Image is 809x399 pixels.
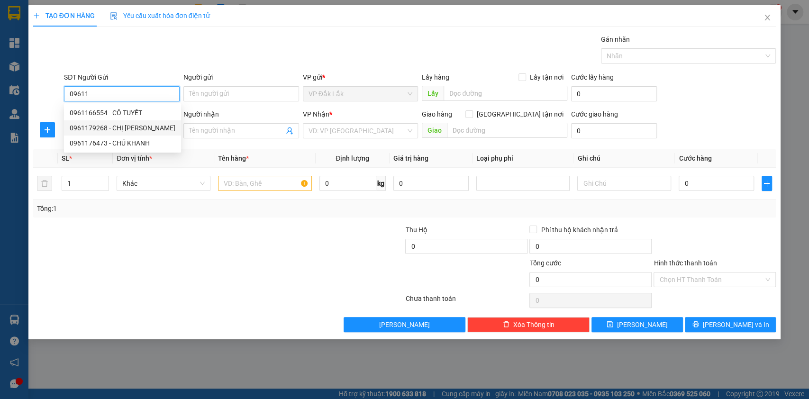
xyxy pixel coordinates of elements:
div: Người nhận [183,109,299,119]
input: Cước giao hàng [571,123,657,138]
button: [PERSON_NAME] [344,317,466,332]
span: [PERSON_NAME] [379,319,430,330]
span: Lấy [422,86,444,101]
span: Yêu cầu xuất hóa đơn điện tử [110,12,210,19]
input: Dọc đường [444,86,567,101]
span: [GEOGRAPHIC_DATA] tận nơi [473,109,567,119]
span: [PERSON_NAME] [617,319,668,330]
span: Khác [122,176,205,190]
span: save [607,321,613,328]
div: 0961176473 - CHÚ KHANH [64,136,181,151]
div: 0961166554 - CÔ TUYẾT [70,108,175,118]
button: save[PERSON_NAME] [591,317,682,332]
button: printer[PERSON_NAME] và In [685,317,776,332]
div: 0961176473 - CHÚ KHANH [70,138,175,148]
span: Xóa Thông tin [513,319,554,330]
span: Tổng cước [529,259,561,267]
div: 0961166554 - CÔ TUYẾT [64,105,181,120]
button: delete [37,176,52,191]
div: Tổng: 1 [37,203,313,214]
img: icon [110,12,118,20]
input: Cước lấy hàng [571,86,657,101]
button: plus [762,176,772,191]
span: printer [692,321,699,328]
span: Lấy hàng [422,73,449,81]
label: Hình thức thanh toán [654,259,717,267]
input: Dọc đường [447,123,567,138]
span: TẠO ĐƠN HÀNG [33,12,95,19]
div: 0961179268 - CHỊ TRÚC [64,120,181,136]
th: Ghi chú [573,149,675,168]
button: Close [754,5,781,31]
span: Tên hàng [218,154,249,162]
span: VP Đắk Lắk [309,87,413,101]
div: SĐT Người Gửi [64,72,180,82]
label: Cước giao hàng [571,110,618,118]
span: Phí thu hộ khách nhận trả [537,225,621,235]
span: plus [762,180,772,187]
input: 0 [393,176,469,191]
span: Lấy tận nơi [526,72,567,82]
span: Cước hàng [679,154,711,162]
span: SL [62,154,69,162]
input: VD: Bàn, Ghế [218,176,312,191]
label: Gán nhãn [601,36,630,43]
span: Định lượng [336,154,369,162]
span: Đơn vị tính [117,154,152,162]
label: Cước lấy hàng [571,73,614,81]
div: Chưa thanh toán [405,293,529,310]
span: user-add [286,127,293,135]
span: plus [33,12,40,19]
span: [PERSON_NAME] và In [703,319,769,330]
span: Giao hàng [422,110,452,118]
span: Giao [422,123,447,138]
th: Loại phụ phí [473,149,574,168]
span: VP Nhận [303,110,329,118]
div: VP gửi [303,72,418,82]
button: plus [40,122,55,137]
span: Thu Hộ [405,226,427,234]
span: close [764,14,771,21]
input: Ghi Chú [577,176,671,191]
span: plus [40,126,55,134]
span: delete [503,321,509,328]
div: Người gửi [183,72,299,82]
span: Giá trị hàng [393,154,428,162]
button: deleteXóa Thông tin [467,317,590,332]
div: 0961179268 - CHỊ [PERSON_NAME] [70,123,175,133]
span: kg [376,176,386,191]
